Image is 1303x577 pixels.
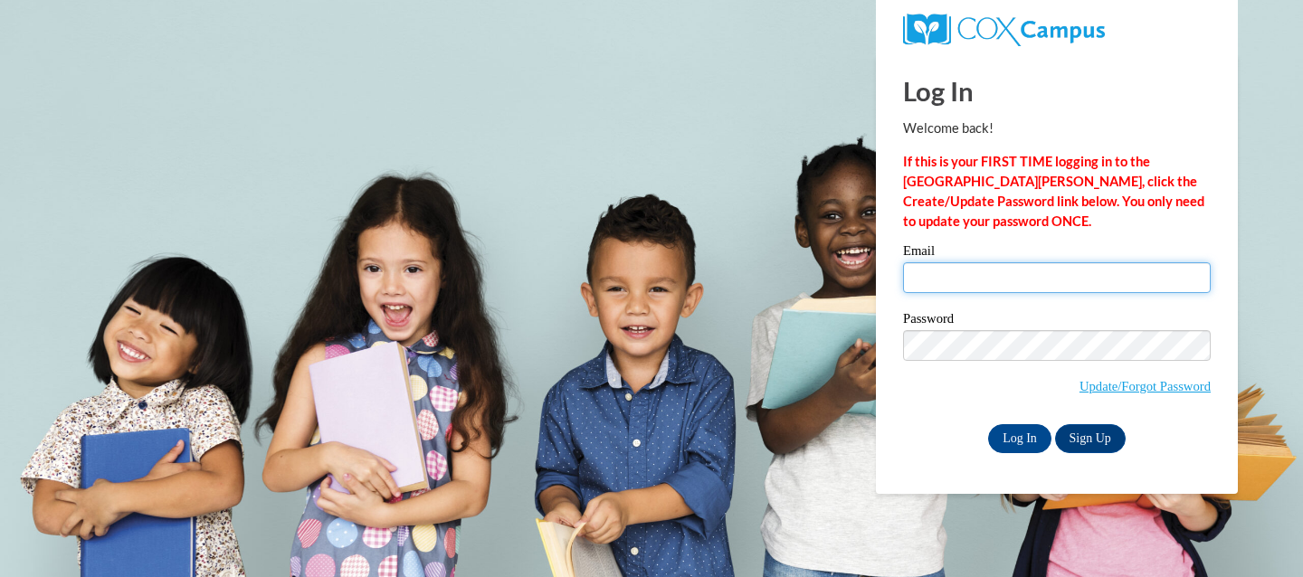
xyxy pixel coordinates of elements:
a: COX Campus [903,21,1105,36]
img: COX Campus [903,14,1105,46]
a: Sign Up [1055,424,1126,453]
label: Email [903,244,1211,262]
input: Log In [988,424,1051,453]
label: Password [903,312,1211,330]
p: Welcome back! [903,118,1211,138]
h1: Log In [903,72,1211,109]
strong: If this is your FIRST TIME logging in to the [GEOGRAPHIC_DATA][PERSON_NAME], click the Create/Upd... [903,154,1204,229]
a: Update/Forgot Password [1079,379,1211,393]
